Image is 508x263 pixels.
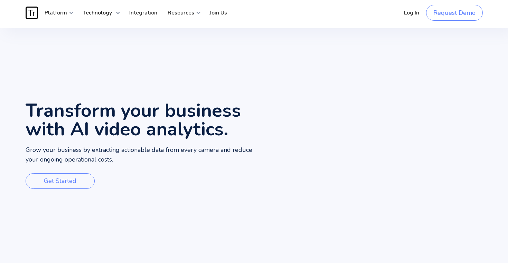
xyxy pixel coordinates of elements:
[205,2,232,23] a: Join Us
[77,2,121,23] div: Technology
[124,2,162,23] a: Integration
[83,9,112,17] strong: Technology
[45,9,67,17] strong: Platform
[39,2,74,23] div: Platform
[26,145,254,165] p: Grow your business by extracting actionable data from every camera and reduce your ongoing operat...
[26,101,254,138] h1: Transform your business with AI video analytics.
[26,7,38,19] img: Traces Logo
[26,173,95,189] a: Get Started
[162,2,201,23] div: Resources
[399,2,424,23] a: Log In
[26,7,39,19] a: home
[426,5,483,21] a: Request Demo
[168,9,194,17] strong: Resources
